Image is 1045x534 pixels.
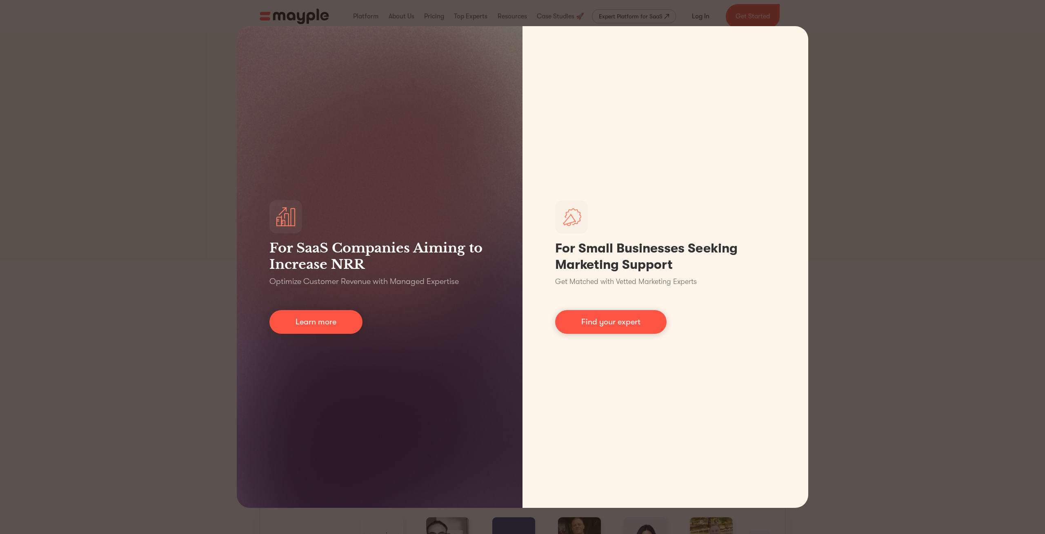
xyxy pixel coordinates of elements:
[269,310,362,334] a: Learn more
[555,310,667,334] a: Find your expert
[269,276,459,287] p: Optimize Customer Revenue with Managed Expertise
[555,240,776,273] h1: For Small Businesses Seeking Marketing Support
[269,240,490,273] h3: For SaaS Companies Aiming to Increase NRR
[555,276,697,287] p: Get Matched with Vetted Marketing Experts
